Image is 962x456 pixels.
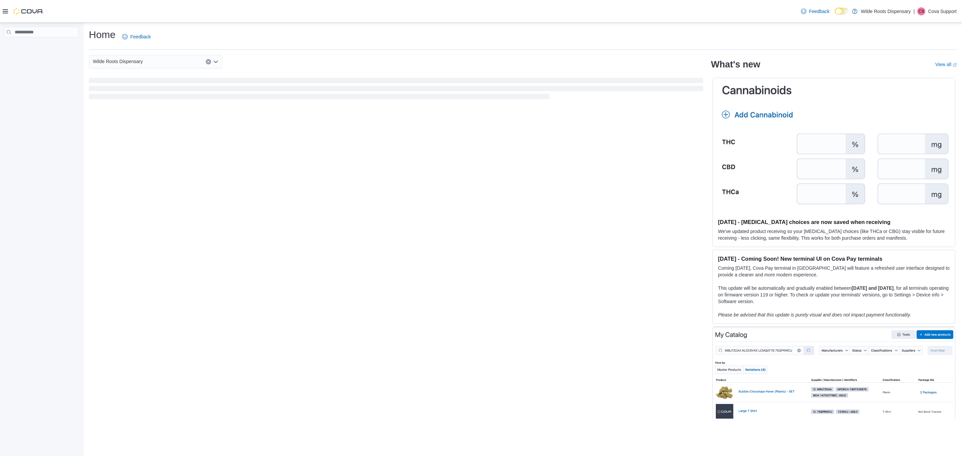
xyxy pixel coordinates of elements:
span: Feedback [130,33,151,40]
p: Wilde Roots Dispensary [861,7,911,15]
p: Cova Support [928,7,957,15]
p: | [914,7,915,15]
svg: External link [953,63,957,67]
span: Wilde Roots Dispensary [93,57,143,65]
a: View allExternal link [935,62,957,67]
strong: [DATE] and [DATE] [852,285,894,291]
a: Feedback [120,30,153,43]
span: CS [919,7,924,15]
p: This update will be automatically and gradually enabled between , for all terminals operating on ... [718,285,950,305]
h3: [DATE] - Coming Soon! New terminal UI on Cova Pay terminals [718,255,950,262]
p: We've updated product receiving so your [MEDICAL_DATA] choices (like THCa or CBG) stay visible fo... [718,228,950,241]
div: Cova Support [917,7,925,15]
p: Coming [DATE], Cova Pay terminal in [GEOGRAPHIC_DATA] will feature a refreshed user interface des... [718,265,950,278]
input: Dark Mode [835,8,849,15]
img: Cova [13,8,43,15]
nav: Complex example [4,39,79,55]
a: Feedback [798,5,832,18]
h3: [DATE] - [MEDICAL_DATA] choices are now saved when receiving [718,219,950,225]
em: Please be advised that this update is purely visual and does not impact payment functionality. [718,312,911,317]
span: Feedback [809,8,829,15]
button: Clear input [206,59,211,64]
button: Open list of options [213,59,218,64]
h2: What's new [711,59,760,70]
span: Loading [89,79,703,100]
h1: Home [89,28,116,41]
